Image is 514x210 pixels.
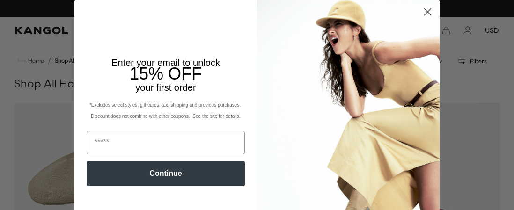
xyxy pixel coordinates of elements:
[111,58,220,68] span: Enter your email to unlock
[87,161,245,186] button: Continue
[419,4,436,20] button: Close dialog
[135,82,196,93] span: your first order
[130,64,202,83] span: 15% OFF
[87,131,245,154] input: Email
[89,102,242,119] span: *Excludes select styles, gift cards, tax, shipping and previous purchases. Discount does not comb...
